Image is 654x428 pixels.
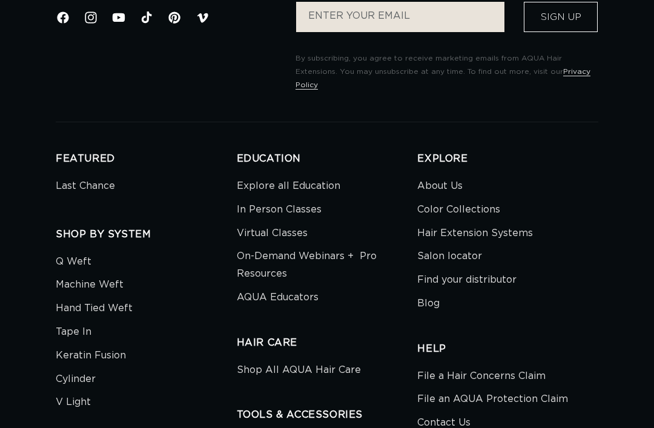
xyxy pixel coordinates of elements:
a: File a Hair Concerns Claim [417,367,546,388]
a: On-Demand Webinars + Pro Resources [237,245,409,286]
a: Privacy Policy [296,68,590,88]
a: Blog [417,292,440,315]
p: By subscribing, you agree to receive marketing emails from AQUA Hair Extensions. You may unsubscr... [296,52,598,91]
h2: TOOLS & ACCESSORIES [237,409,418,421]
a: Tape In [56,320,91,344]
h2: HELP [417,343,598,355]
a: Q Weft [56,253,91,274]
h2: EXPLORE [417,153,598,165]
iframe: Chat Widget [593,370,654,428]
button: Sign Up [524,2,598,32]
a: In Person Classes [237,198,322,222]
a: Virtual Classes [237,222,308,245]
h2: EDUCATION [237,153,418,165]
a: Last Chance [56,177,115,198]
h2: SHOP BY SYSTEM [56,228,237,241]
a: Machine Weft [56,273,124,297]
h2: FEATURED [56,153,237,165]
a: Hand Tied Weft [56,297,133,320]
a: About Us [417,177,463,198]
a: Cylinder [56,367,96,391]
a: Salon locator [417,245,482,268]
h2: HAIR CARE [237,337,418,349]
a: V Light [56,390,91,414]
a: Shop All AQUA Hair Care [237,361,361,382]
a: Hair Extension Systems [417,222,533,245]
a: AQUA Educators [237,286,319,309]
a: Color Collections [417,198,500,222]
a: Find your distributor [417,268,517,292]
a: File an AQUA Protection Claim [417,387,568,411]
input: ENTER YOUR EMAIL [296,2,504,32]
a: Explore all Education [237,177,340,198]
a: Keratin Fusion [56,344,126,367]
